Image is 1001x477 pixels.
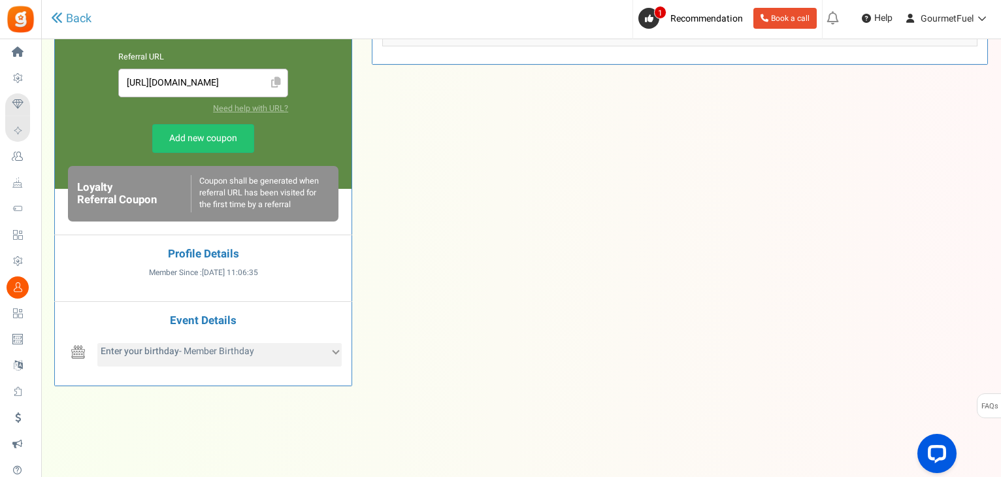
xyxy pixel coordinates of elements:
h6: Loyalty Referral Coupon [77,182,191,206]
span: [DATE] 11:06:35 [202,267,258,278]
span: GourmetFuel [921,12,974,25]
img: Gratisfaction [6,5,35,34]
a: Add new coupon [152,124,254,153]
b: Enter your birthday [101,344,179,358]
a: Help [857,8,898,29]
span: Recommendation [670,12,743,25]
div: Coupon shall be generated when referral URL has been visited for the first time by a referral [191,175,329,212]
span: FAQs [981,394,998,419]
a: Book a call [753,8,817,29]
a: 1 Recommendation [638,8,748,29]
a: Need help with URL? [213,103,288,114]
span: - Member Birthday [101,344,254,358]
h4: Event Details [65,315,342,327]
span: Member Since : [149,267,258,278]
a: Back [51,10,91,27]
h4: Profile Details [65,248,342,261]
span: 1 [654,6,666,19]
span: Click to Copy [265,72,286,95]
h6: Referral URL [118,53,288,62]
span: Help [871,12,893,25]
